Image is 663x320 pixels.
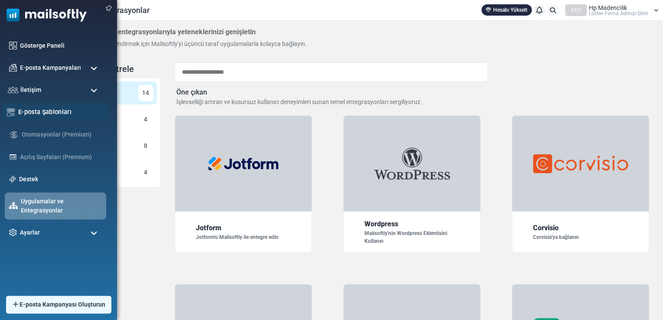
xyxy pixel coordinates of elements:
[8,87,18,93] img: contacts-icon.svg
[9,64,17,72] img: campaigns-icon.png
[42,28,256,36] font: Mailsoftly'nin uygulama entegrasyonlarıyla yeteneklerinizi genişletin
[20,86,41,93] font: İletişim
[142,89,149,96] font: 14
[589,4,627,11] font: Hp Madenci̇lik
[19,176,38,183] font: Destek
[20,229,40,236] font: Ayarlar
[364,230,447,244] font: Mailsoftly'nin Wordpress Eklentisini Kullanın
[18,108,71,115] font: E-posta Şablonları
[176,88,207,96] font: Öne çıkan
[571,7,581,13] font: PEY
[42,40,307,47] font: E-posta pazarlamanızı güçlendirmek için Mailsoftly'yi üçüncü taraf uygulamalarla kolayca bağlayın.
[20,42,65,49] font: Gösterge Paneli
[144,142,147,149] font: 8
[9,229,17,236] img: settings-icon.svg
[176,98,422,105] font: İşlevselliği artıran ve kusursuz kullanıcı deneyimleri sunan temel entegrasyonları sergiliyoruz.
[144,169,147,176] font: 4
[21,198,64,214] font: Uygulamalar ve Entegrasyonlar
[533,234,579,240] font: Corvisio'ya bağlanın
[196,234,279,240] font: Jotform'u Mailsoftly ile entegre edin
[493,7,527,13] font: Hesabı Yükselt
[9,153,17,161] img: landing_pages.svg
[364,220,398,228] font: Wordpress
[7,108,15,116] img: email-templates-icon.svg
[144,116,147,123] font: 4
[481,4,532,16] a: Hesabı Yükselt
[9,130,19,140] img: workflow.svg
[19,301,105,308] font: E-posta Kampanyası Oluşturun
[196,224,221,232] font: Jotform
[565,4,659,16] a: PEY Hp Madenci̇lik Lütfen Firma Adınızı Girin
[20,64,81,71] font: E-posta Kampanyaları
[19,175,102,184] a: Destek
[18,107,104,117] a: E-posta Şablonları
[533,224,559,232] font: Corvisio
[9,42,17,49] img: dashboard-icon.svg
[20,41,102,50] a: Gösterge Paneli
[21,197,102,215] a: Uygulamalar ve Entegrasyonlar
[9,176,16,183] img: support-icon.svg
[589,10,648,16] font: Lütfen Firma Adınızı Girin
